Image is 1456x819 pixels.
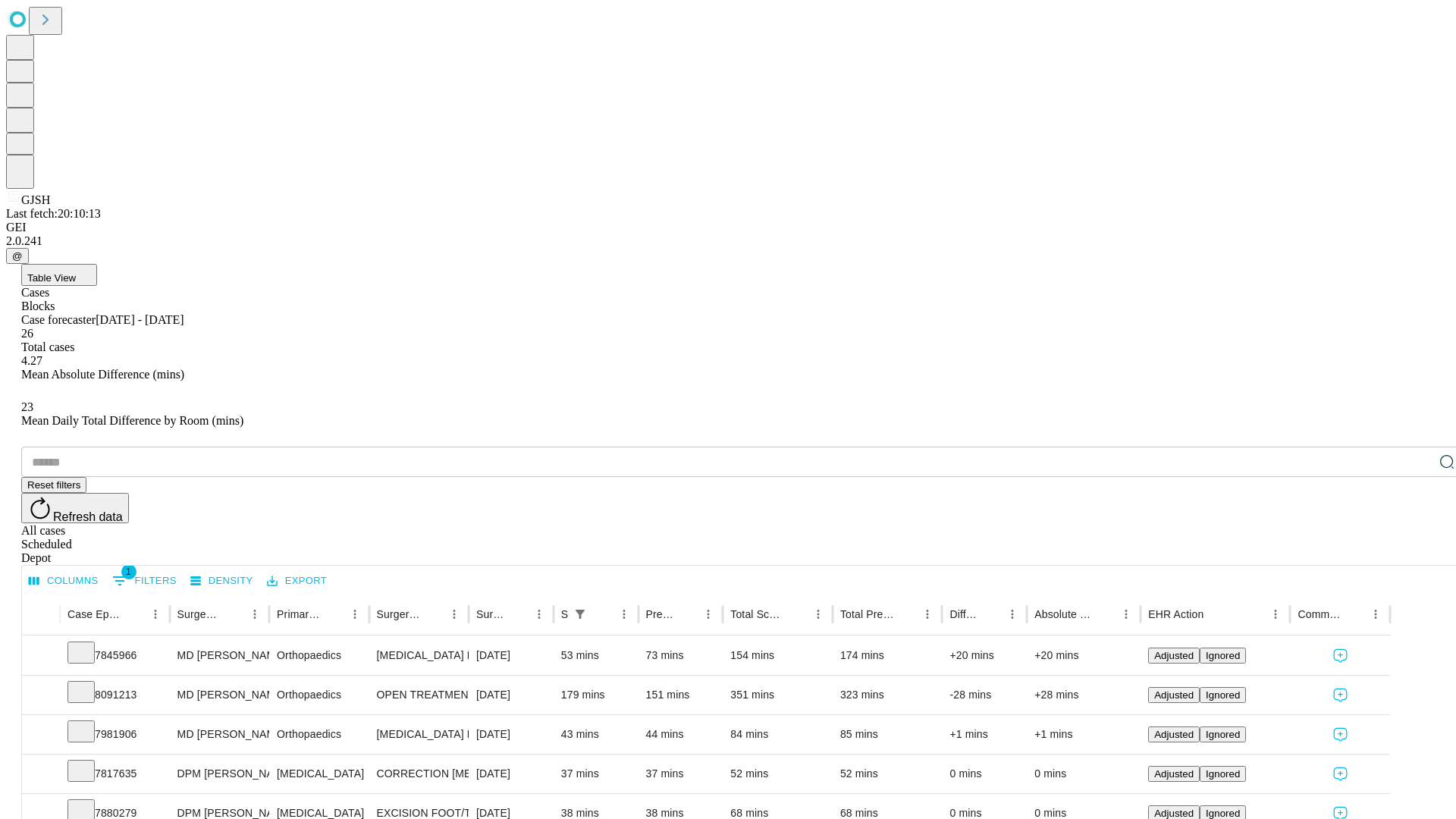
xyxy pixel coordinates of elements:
[223,604,244,625] button: Sort
[529,604,550,625] button: Menu
[67,676,162,714] div: 8091213
[1265,604,1286,625] button: Menu
[21,354,42,367] span: 4.27
[377,636,461,675] div: [MEDICAL_DATA] MEDIAL OR LATERAL MENISCECTOMY
[646,636,716,675] div: 73 mins
[1148,766,1200,782] button: Adjusted
[6,207,101,220] span: Last fetch: 20:10:13
[476,755,546,793] div: [DATE]
[1200,766,1246,782] button: Ignored
[1344,604,1365,625] button: Sort
[27,479,80,491] span: Reset filters
[917,604,938,625] button: Menu
[730,715,825,754] div: 84 mins
[949,608,979,620] div: Difference
[730,755,825,793] div: 52 mins
[377,608,421,620] div: Surgery Name
[177,608,221,620] div: Surgeon Name
[561,676,631,714] div: 179 mins
[1034,715,1133,754] div: +1 mins
[561,755,631,793] div: 37 mins
[1206,808,1240,819] span: Ignored
[676,604,698,625] button: Sort
[30,682,52,709] button: Expand
[476,676,546,714] div: [DATE]
[1154,808,1194,819] span: Adjusted
[25,570,102,593] button: Select columns
[6,248,29,264] button: @
[1200,687,1246,703] button: Ignored
[1365,604,1386,625] button: Menu
[949,755,1019,793] div: 0 mins
[1206,689,1240,701] span: Ignored
[177,676,262,714] div: MD [PERSON_NAME] [PERSON_NAME]
[422,604,444,625] button: Sort
[730,676,825,714] div: 351 mins
[1116,604,1137,625] button: Menu
[377,755,461,793] div: CORRECTION [MEDICAL_DATA]
[1154,650,1194,661] span: Adjusted
[67,608,122,620] div: Case Epic Id
[67,636,162,675] div: 7845966
[96,313,184,326] span: [DATE] - [DATE]
[840,715,935,754] div: 85 mins
[840,636,935,675] div: 174 mins
[561,608,568,620] div: Scheduled In Room Duration
[1298,608,1341,620] div: Comments
[646,608,676,620] div: Predicted In Room Duration
[21,477,86,493] button: Reset filters
[646,755,716,793] div: 37 mins
[124,604,145,625] button: Sort
[21,493,129,523] button: Refresh data
[377,676,461,714] div: OPEN TREATMENT [MEDICAL_DATA]
[840,608,895,620] div: Total Predicted Duration
[177,715,262,754] div: MD [PERSON_NAME] [PERSON_NAME]
[949,715,1019,754] div: +1 mins
[1205,604,1226,625] button: Sort
[840,755,935,793] div: 52 mins
[1206,729,1240,740] span: Ignored
[476,636,546,675] div: [DATE]
[1034,755,1133,793] div: 0 mins
[1148,726,1200,742] button: Adjusted
[30,643,52,670] button: Expand
[21,414,243,427] span: Mean Daily Total Difference by Room (mins)
[981,604,1002,625] button: Sort
[6,234,1450,248] div: 2.0.241
[21,368,184,381] span: Mean Absolute Difference (mins)
[507,604,529,625] button: Sort
[561,636,631,675] div: 53 mins
[698,604,719,625] button: Menu
[808,604,829,625] button: Menu
[561,715,631,754] div: 43 mins
[21,340,74,353] span: Total cases
[21,400,33,413] span: 23
[646,676,716,714] div: 151 mins
[1200,726,1246,742] button: Ignored
[108,569,180,593] button: Show filters
[1034,676,1133,714] div: +28 mins
[1154,768,1194,780] span: Adjusted
[121,564,136,579] span: 1
[949,636,1019,675] div: +20 mins
[277,608,321,620] div: Primary Service
[786,604,808,625] button: Sort
[1154,689,1194,701] span: Adjusted
[1034,608,1093,620] div: Absolute Difference
[1002,604,1023,625] button: Menu
[21,327,33,340] span: 26
[244,604,265,625] button: Menu
[21,313,96,326] span: Case forecaster
[1148,648,1200,664] button: Adjusted
[187,570,257,593] button: Density
[444,604,465,625] button: Menu
[1034,636,1133,675] div: +20 mins
[1206,650,1240,661] span: Ignored
[377,715,461,754] div: [MEDICAL_DATA] RELEASE
[177,755,262,793] div: DPM [PERSON_NAME] [PERSON_NAME]
[277,715,361,754] div: Orthopaedics
[30,722,52,748] button: Expand
[949,676,1019,714] div: -28 mins
[1154,729,1194,740] span: Adjusted
[27,272,76,284] span: Table View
